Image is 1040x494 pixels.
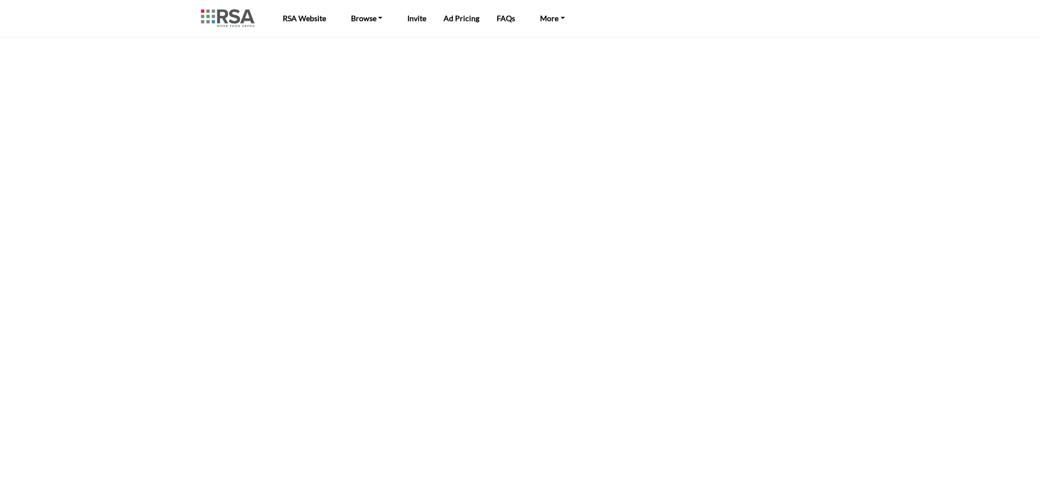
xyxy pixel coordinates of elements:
a: Invite [407,14,426,23]
a: Ad Pricing [444,14,479,23]
img: site Logo [201,9,260,27]
a: More [532,11,573,26]
a: FAQs [497,14,515,23]
a: RSA Website [283,14,326,23]
a: Browse [343,11,391,26]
